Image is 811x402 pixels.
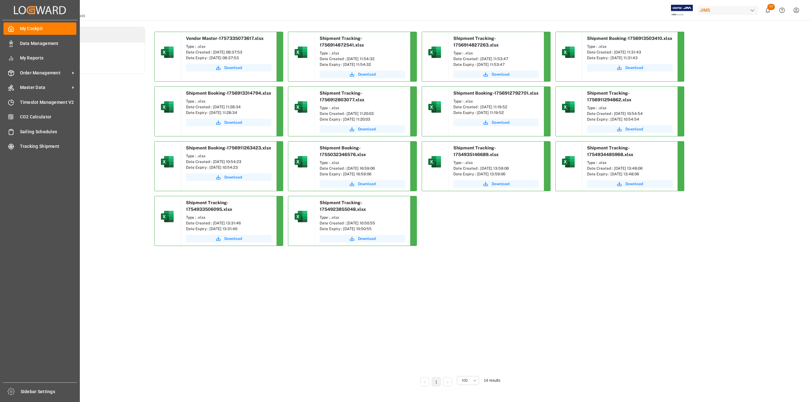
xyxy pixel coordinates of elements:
span: Shipment Booking-1755032346576.xlsx [320,145,366,157]
div: Type : .xlsx [587,105,673,111]
span: Download [224,65,242,71]
button: Download [186,119,271,126]
li: Next Page [443,377,452,386]
button: Download [320,125,405,133]
img: microsoft-excel-2019--v1.png [427,99,442,115]
img: microsoft-excel-2019--v1.png [427,45,442,60]
a: Sailing Schedules [3,125,76,138]
span: Shipment Tracking-1756911294862.xlsx [587,91,631,102]
img: microsoft-excel-2019--v1.png [160,45,175,60]
span: Download [224,120,242,125]
button: Download [587,125,673,133]
img: microsoft-excel-2019--v1.png [160,99,175,115]
div: Date Created : [DATE] 11:19:52 [453,104,539,110]
div: Date Expiry : [DATE] 10:54:23 [186,165,271,170]
img: microsoft-excel-2019--v1.png [561,45,576,60]
button: Download [186,173,271,181]
img: microsoft-excel-2019--v1.png [561,154,576,169]
div: Date Created : [DATE] 08:37:53 [186,49,271,55]
div: Type : .xlsx [186,44,271,49]
button: Download [186,64,271,72]
span: Download [625,126,643,132]
span: Shipment Tracking-1754933506095.xlsx [186,200,232,212]
span: Download [492,72,509,77]
span: Shipment Booking-1756911263423.xlsx [186,145,271,150]
li: Previous Page [420,377,429,386]
div: Type : .xlsx [186,215,271,220]
span: My Reports [20,55,77,61]
img: microsoft-excel-2019--v1.png [293,154,309,169]
div: Date Expiry : [DATE] 11:20:03 [320,116,405,122]
img: microsoft-excel-2019--v1.png [293,99,309,115]
a: CO2 Calculator [3,111,76,123]
div: JIMS [697,6,758,15]
div: Type : .xlsx [320,160,405,166]
li: 1 [432,377,441,386]
span: Download [358,126,376,132]
a: My Cockpit [3,22,76,35]
a: Tasks [29,43,145,58]
span: Shipment Tracking-1754923855048.xlsx [320,200,366,212]
div: Date Created : [DATE] 10:50:55 [320,220,405,226]
div: Date Created : [DATE] 13:48:06 [587,166,673,171]
div: Date Expiry : [DATE] 11:28:34 [186,110,271,116]
span: Vendor Master-1757335073617.xlsx [186,36,264,41]
div: Date Expiry : [DATE] 10:50:55 [320,226,405,232]
div: Date Created : [DATE] 10:54:54 [587,111,673,116]
button: Help Center [775,3,789,17]
div: Type : .xlsx [320,215,405,220]
span: Download [492,181,509,187]
button: Download [453,180,539,188]
span: 100 [462,378,468,383]
button: Download [320,180,405,188]
div: Date Expiry : [DATE] 11:54:32 [320,62,405,67]
span: Download [358,181,376,187]
button: Download [453,119,539,126]
a: Data Management [3,37,76,49]
div: Date Created : [DATE] 11:20:03 [320,111,405,116]
span: Master Data [20,84,70,91]
button: Download [320,71,405,78]
div: Date Expiry : [DATE] 11:53:47 [453,62,539,67]
span: Tracking Shipment [20,143,77,150]
div: Type : .xlsx [186,153,271,159]
div: Type : .xlsx [587,160,673,166]
span: Download [224,174,242,180]
img: Exertis%20JAM%20-%20Email%20Logo.jpg_1722504956.jpg [671,5,693,16]
img: microsoft-excel-2019--v1.png [160,154,175,169]
button: Download [453,71,539,78]
div: Type : .xlsx [453,160,539,166]
span: Download [625,65,643,71]
div: Date Created : [DATE] 11:54:32 [320,56,405,62]
div: Type : .xlsx [186,98,271,104]
span: Shipment Tracking-1756912803077.xlsx [320,91,364,102]
button: Download [186,235,271,242]
div: Type : .xlsx [320,50,405,56]
a: Tracking Shipment [3,140,76,153]
span: Data Management [20,40,77,47]
a: Download [587,180,673,188]
img: microsoft-excel-2019--v1.png [293,45,309,60]
button: show 11 new notifications [761,3,775,17]
a: Download [320,235,405,242]
span: Shipment Tracking-1754935146689.xlsx [453,145,499,157]
a: Activity [29,58,145,74]
button: Download [587,64,673,72]
img: microsoft-excel-2019--v1.png [160,209,175,224]
a: Downloads [29,27,145,43]
div: Date Created : [DATE] 11:53:47 [453,56,539,62]
span: 11 [767,4,775,10]
div: Date Expiry : [DATE] 13:31:46 [186,226,271,232]
a: 1 [435,380,437,384]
